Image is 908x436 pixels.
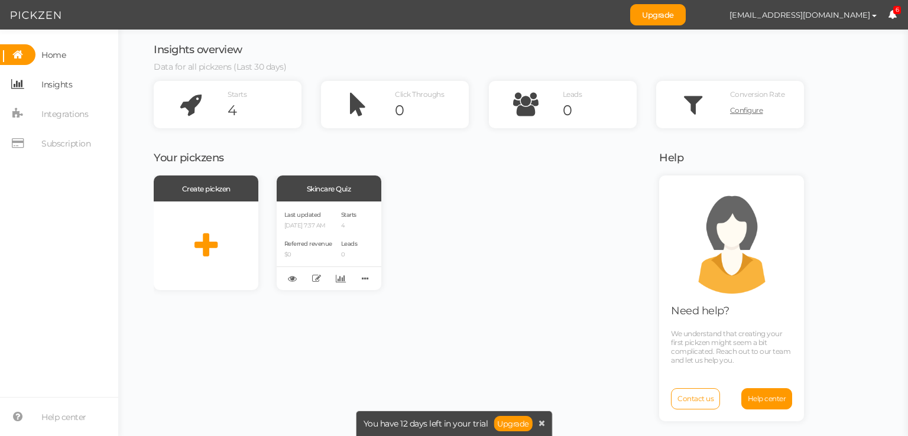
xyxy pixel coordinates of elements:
[698,5,718,25] img: dc8ba5cff6268ba6f5e2ecc81d59caa7
[630,4,686,25] a: Upgrade
[563,90,582,99] span: Leads
[748,394,786,403] span: Help center
[364,419,488,428] span: You have 12 days left in your trial
[671,304,729,317] span: Need help?
[11,8,61,22] img: Pickzen logo
[494,416,533,431] a: Upgrade
[395,102,469,119] div: 0
[182,184,231,193] span: Create pickzen
[671,329,790,365] span: We understand that creating your first pickzen might seem a bit complicated. Reach out to our tea...
[41,105,88,123] span: Integrations
[41,75,72,94] span: Insights
[277,201,381,290] div: Last updated [DATE] 7:37 AM Referred revenue $0 Starts 4 Leads 0
[284,240,332,248] span: Referred revenue
[154,61,286,72] span: Data for all pickzens (Last 30 days)
[41,408,86,427] span: Help center
[679,187,785,294] img: support.png
[154,43,242,56] span: Insights overview
[228,90,247,99] span: Starts
[341,211,356,219] span: Starts
[284,222,332,230] p: [DATE] 7:37 AM
[730,90,785,99] span: Conversion Rate
[41,134,90,153] span: Subscription
[718,5,888,25] button: [EMAIL_ADDRESS][DOMAIN_NAME]
[730,106,763,115] span: Configure
[730,102,804,119] a: Configure
[677,394,714,403] span: Contact us
[41,45,66,64] span: Home
[893,6,901,15] span: 6
[341,251,358,259] p: 0
[659,151,683,164] span: Help
[395,90,444,99] span: Click Throughs
[277,175,381,201] div: Skincare Quiz
[228,102,301,119] div: 4
[341,222,358,230] p: 4
[741,388,793,409] a: Help center
[563,102,637,119] div: 0
[154,151,224,164] span: Your pickzens
[284,211,321,219] span: Last updated
[341,240,358,248] span: Leads
[284,251,332,259] p: $0
[729,10,870,19] span: [EMAIL_ADDRESS][DOMAIN_NAME]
